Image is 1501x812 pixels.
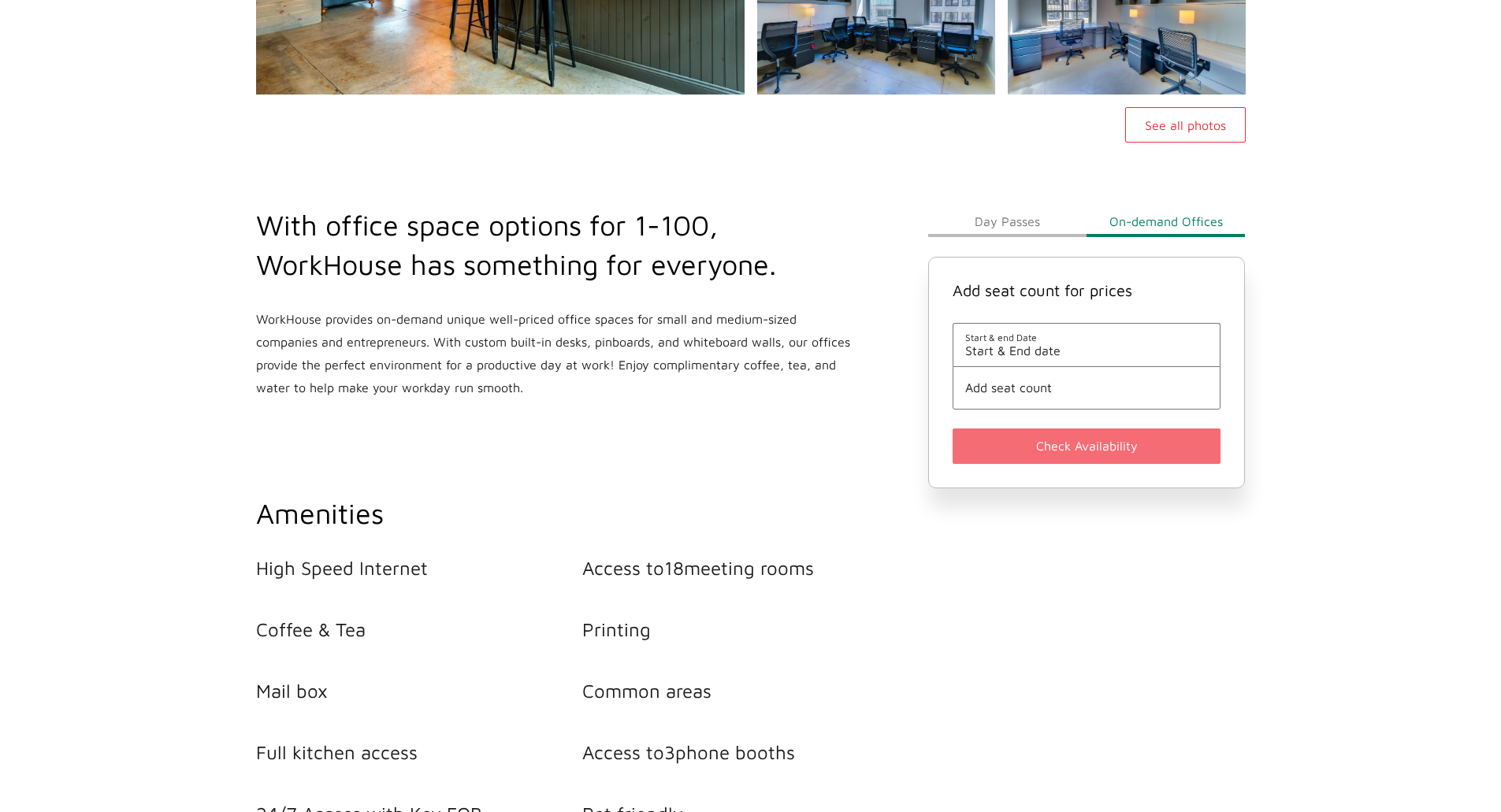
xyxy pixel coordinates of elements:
[256,206,853,284] h2: With office space options for 1-100, WorkHouse has something for everyone.
[953,428,1221,464] button: Check Availability
[928,206,1087,237] button: Day Passes
[582,680,909,702] li: Common areas
[953,281,1221,299] h4: Add seat count for prices
[256,618,583,640] li: Coffee & Tea
[256,308,853,399] p: WorkHouse provides on-demand unique well-priced office spaces for small and medium-sized companie...
[582,557,909,579] li: Access to 18 meeting rooms
[965,332,1209,358] button: Start & end DateStart & End date
[582,741,909,763] li: Access to 3 phone booths
[582,618,909,640] li: Printing
[1087,206,1245,237] button: On-demand Offices
[965,343,1209,358] span: Start & End date
[256,680,583,702] li: Mail box
[1125,107,1246,143] button: See all photos
[256,494,909,533] h2: Amenities
[256,557,583,579] li: High Speed Internet
[965,380,1209,395] button: Add seat count
[965,332,1209,343] span: Start & end Date
[256,741,583,763] li: Full kitchen access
